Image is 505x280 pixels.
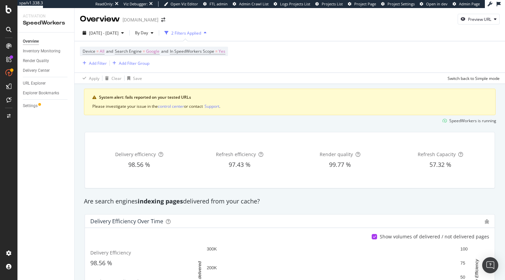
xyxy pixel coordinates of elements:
[23,80,46,87] div: URL Explorer
[23,90,70,97] a: Explorer Bookmarks
[460,261,465,266] text: 75
[83,48,95,54] span: Device
[90,249,131,256] span: Delivery Efficiency
[125,73,142,84] button: Save
[161,48,168,54] span: and
[207,265,217,270] text: 200K
[124,1,148,7] div: Viz Debugger:
[420,1,448,7] a: Open in dev
[23,80,70,87] a: URL Explorer
[448,76,500,81] div: Switch back to Simple mode
[429,160,451,169] span: 57.32 %
[92,103,487,109] div: Please investigate your issue in the or contact .
[380,233,489,240] div: Show volumes of delivered / not delivered pages
[354,1,376,6] span: Project Page
[102,73,122,84] button: Clear
[387,1,415,6] span: Project Settings
[418,151,456,157] span: Refresh Capacity
[23,48,70,55] a: Inventory Monitoring
[81,197,499,206] div: Are search engines delivered from your cache?
[459,1,480,6] span: Admin Page
[132,30,148,36] span: By Day
[453,1,480,7] a: Admin Page
[426,1,448,6] span: Open in dev
[162,28,209,38] button: 2 Filters Applied
[106,48,113,54] span: and
[460,275,465,280] text: 50
[138,197,183,205] strong: indexing pages
[158,103,184,109] button: control center
[23,102,70,109] a: Settings
[110,59,149,67] button: Add Filter Group
[96,48,99,54] span: =
[90,259,112,267] span: 98.56 %
[315,1,343,7] a: Projects List
[449,118,496,124] div: SpeedWorkers is running
[482,257,498,273] div: Open Intercom Messenger
[23,19,69,27] div: SpeedWorkers
[23,38,70,45] a: Overview
[280,1,310,6] span: Logs Projects List
[89,60,107,66] div: Add Filter
[445,73,500,84] button: Switch back to Simple mode
[233,1,269,7] a: Admin Crawl List
[23,67,70,74] a: Delivery Center
[170,48,214,54] span: In SpeedWorkers Scope
[90,218,163,225] div: Delivery Efficiency over time
[115,151,156,157] span: Delivery efficiency
[23,48,60,55] div: Inventory Monitoring
[89,76,99,81] div: Apply
[80,73,99,84] button: Apply
[485,219,489,224] div: bug
[95,1,113,7] div: ReadOnly:
[216,151,256,157] span: Refresh efficiency
[115,48,142,54] span: Search Engine
[100,47,104,56] span: All
[161,17,165,22] div: arrow-right-arrow-left
[23,57,70,64] a: Render Quality
[229,160,250,169] span: 97.43 %
[204,103,219,109] button: Support
[171,1,198,6] span: Open Viz Editor
[111,76,122,81] div: Clear
[132,28,156,38] button: By Day
[164,1,198,7] a: Open Viz Editor
[239,1,269,6] span: Admin Crawl List
[80,13,120,25] div: Overview
[133,76,142,81] div: Save
[320,151,353,157] span: Render quality
[80,28,127,38] button: [DATE] - [DATE]
[123,16,158,23] div: [DOMAIN_NAME]
[215,48,218,54] span: =
[203,1,228,7] a: FTL admin
[274,1,310,7] a: Logs Projects List
[89,30,119,36] span: [DATE] - [DATE]
[23,13,69,19] div: Activation
[348,1,376,7] a: Project Page
[219,47,225,56] span: Yes
[23,90,59,97] div: Explorer Bookmarks
[23,102,38,109] div: Settings
[23,67,50,74] div: Delivery Center
[468,16,491,22] div: Preview URL
[128,160,150,169] span: 98.56 %
[80,59,107,67] button: Add Filter
[23,38,39,45] div: Overview
[322,1,343,6] span: Projects List
[23,57,49,64] div: Render Quality
[460,246,468,251] text: 100
[84,89,496,115] div: warning banner
[458,14,500,25] button: Preview URL
[99,94,487,100] div: System alert: fails reported on your tested URLs
[119,60,149,66] div: Add Filter Group
[381,1,415,7] a: Project Settings
[146,47,159,56] span: Google
[207,246,217,251] text: 300K
[143,48,145,54] span: =
[210,1,228,6] span: FTL admin
[329,160,351,169] span: 99.77 %
[171,30,201,36] div: 2 Filters Applied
